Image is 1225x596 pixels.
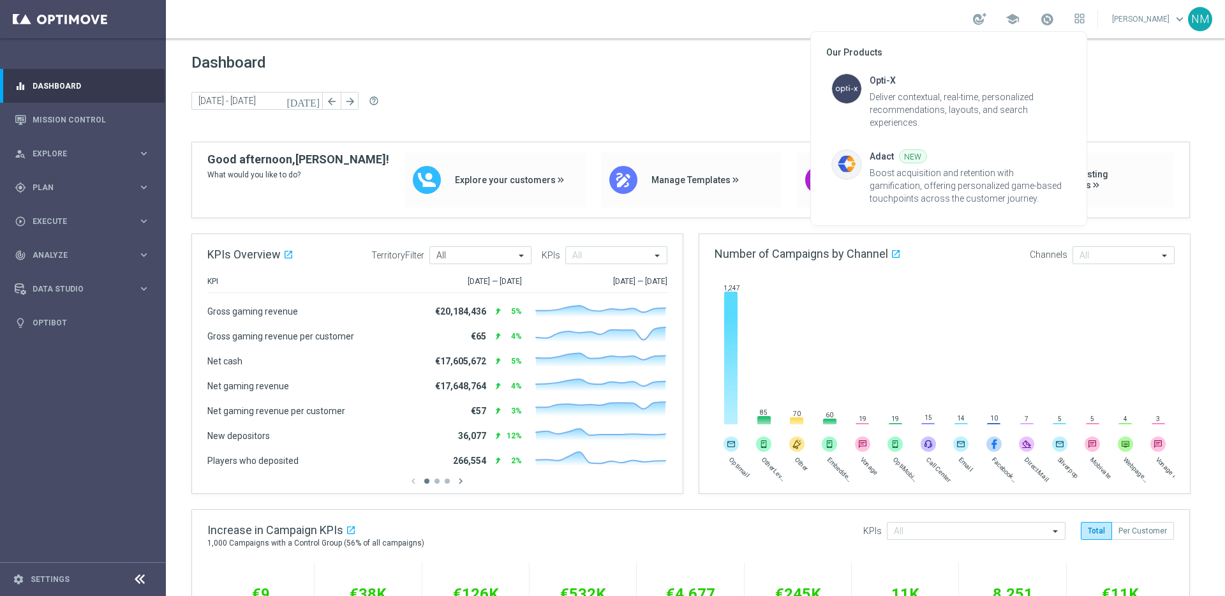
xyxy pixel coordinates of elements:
div: Our Products [826,47,1071,58]
div: Adact [870,149,894,164]
img: optimove-icon [831,73,862,104]
div: NEW [899,149,927,163]
div: Deliver contextual, real-time, personalized recommendations, layouts, and search experiences. [870,91,1065,129]
div: Opti-X [870,73,896,88]
button: optimove-iconOpti-XDeliver contextual, real-time, personalized recommendations, layouts, and sear... [826,68,1070,134]
button: optimove-iconAdactNEWBoost acquisition and retention with gamification, offering personalized gam... [826,144,1070,210]
div: Boost acquisition and retention with gamification, offering personalized game-based touchpoints a... [870,167,1065,205]
img: optimove-icon [831,149,862,180]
